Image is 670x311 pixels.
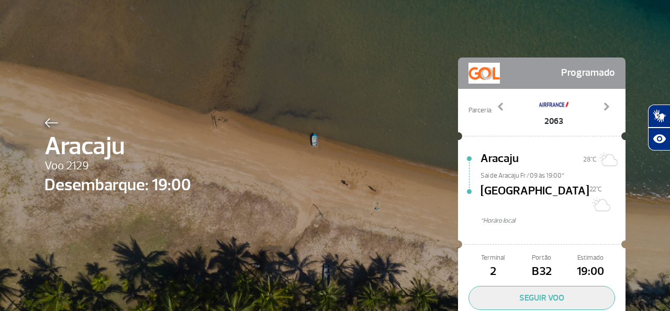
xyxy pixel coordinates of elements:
[648,128,670,151] button: Abrir recursos assistivos.
[481,150,519,171] span: Aracaju
[583,155,597,164] span: 28°C
[517,253,566,263] span: Portão
[561,63,615,84] span: Programado
[648,105,670,128] button: Abrir tradutor de língua de sinais.
[481,171,626,178] span: Sai de Aracaju Fr/09 às 19:00*
[468,286,615,310] button: SEGUIR VOO
[517,263,566,281] span: B32
[648,105,670,151] div: Plugin de acessibilidade da Hand Talk.
[44,157,191,175] span: Voo 2129
[481,182,589,216] span: [GEOGRAPHIC_DATA]
[589,185,602,193] span: 22°C
[44,128,191,165] span: Aracaju
[597,149,618,170] img: Sol com algumas nuvens
[468,253,517,263] span: Terminal
[538,115,569,128] span: 2063
[468,263,517,281] span: 2
[481,216,626,226] span: *Horáro local
[468,106,492,116] span: Parceria:
[566,263,615,281] span: 19:00
[589,194,610,215] img: Sol com muitas nuvens
[44,172,191,198] span: Desembarque: 19:00
[566,253,615,263] span: Estimado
